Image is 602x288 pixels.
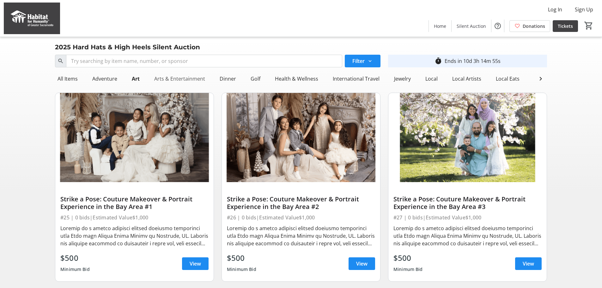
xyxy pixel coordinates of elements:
span: Sign Up [575,6,593,13]
div: Local Artists [450,72,484,85]
div: Art [129,72,142,85]
a: View [349,257,375,270]
button: Cart [583,20,594,31]
div: #26 | 0 bids | Estimated Value $1,000 [227,213,375,222]
div: Local [423,72,440,85]
button: Help [491,20,504,32]
img: Strike a Pose: Couture Makeover & Portrait Experience in the Bay Area #2 [222,93,380,182]
img: Strike a Pose: Couture Makeover & Portrait Experience in the Bay Area #3 [388,93,547,182]
span: View [523,260,534,267]
span: Filter [352,57,365,65]
img: Habitat for Humanity of Greater Sacramento's Logo [4,3,60,34]
div: Arts & Entertainment [152,72,208,85]
span: Home [434,23,446,29]
img: Strike a Pose: Couture Makeover & Portrait Experience in the Bay Area #1 [55,93,214,182]
div: $500 [227,252,256,264]
button: Sign Up [570,4,598,15]
span: Log In [548,6,562,13]
div: #27 | 0 bids | Estimated Value $1,000 [393,213,542,222]
div: $500 [393,252,423,264]
div: International Travel [330,72,382,85]
span: Silent Auction [457,23,486,29]
span: Donations [523,23,545,29]
div: Loremip do s ametco adipisci elitsed doeiusmo temporinci utla Etdo magn Aliqua Enima Minimv qu No... [393,224,542,247]
button: Filter [345,55,380,67]
button: Log In [543,4,567,15]
div: Strike a Pose: Couture Makeover & Portrait Experience in the Bay Area #1 [60,195,209,211]
a: Donations [509,20,550,32]
span: Tickets [558,23,573,29]
span: View [356,260,368,267]
a: Tickets [553,20,578,32]
mat-icon: timer_outline [435,57,442,65]
div: #25 | 0 bids | Estimated Value $1,000 [60,213,209,222]
div: Strike a Pose: Couture Makeover & Portrait Experience in the Bay Area #3 [393,195,542,211]
div: Jewelry [392,72,413,85]
div: Minimum Bid [393,264,423,275]
div: Golf [248,72,263,85]
div: Loremip do s ametco adipisci elitsed doeiusmo temporinci utla Etdo magn Aliqua Enima Minimv qu No... [227,224,375,247]
span: View [190,260,201,267]
a: Home [429,20,451,32]
div: Local Travel [532,72,565,85]
input: Try searching by item name, number, or sponsor [66,55,342,67]
div: Minimum Bid [60,264,90,275]
div: $500 [60,252,90,264]
div: Local Eats [493,72,522,85]
div: Minimum Bid [227,264,256,275]
div: Dinner [217,72,239,85]
div: Loremip do s ametco adipisci elitsed doeiusmo temporinci utla Etdo magn Aliqua Enima Minimv qu No... [60,224,209,247]
a: View [515,257,542,270]
div: 2025 Hard Hats & High Heels Silent Auction [51,42,204,52]
div: All Items [55,72,80,85]
div: Ends in 10d 3h 14m 55s [445,57,501,65]
div: Adventure [90,72,120,85]
div: Strike a Pose: Couture Makeover & Portrait Experience in the Bay Area #2 [227,195,375,211]
div: Health & Wellness [272,72,321,85]
a: View [182,257,209,270]
a: Silent Auction [452,20,491,32]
